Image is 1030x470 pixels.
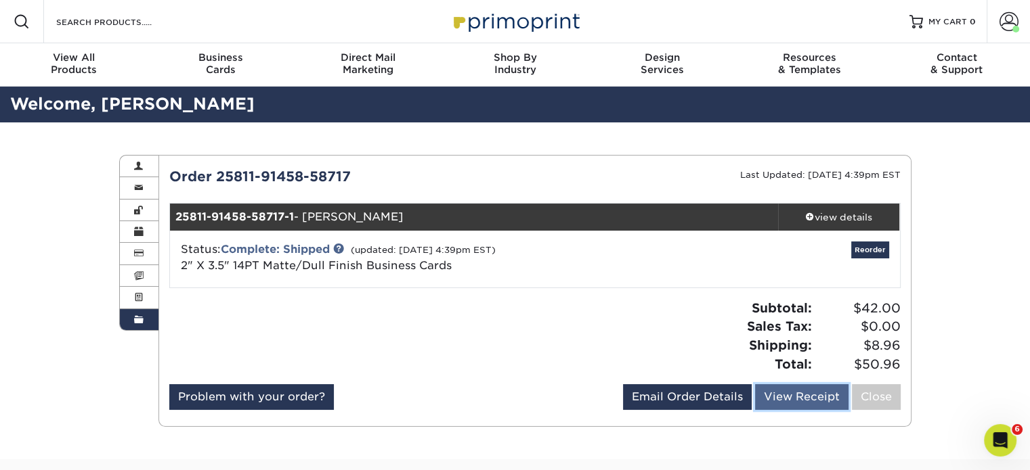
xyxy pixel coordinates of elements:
strong: Shipping: [749,337,812,352]
iframe: Intercom live chat [984,424,1016,456]
a: 2" X 3.5" 14PT Matte/Dull Finish Business Cards [181,259,452,272]
small: (updated: [DATE] 4:39pm EST) [351,245,496,255]
span: MY CART [928,16,967,28]
span: Direct Mail [295,51,442,64]
span: 0 [970,17,976,26]
a: Resources& Templates [735,43,882,87]
div: Industry [442,51,588,76]
a: Contact& Support [883,43,1030,87]
a: Email Order Details [623,384,752,410]
span: Business [147,51,294,64]
a: Problem with your order? [169,384,334,410]
div: & Templates [735,51,882,76]
a: Direct MailMarketing [295,43,442,87]
span: $42.00 [816,299,901,318]
div: - [PERSON_NAME] [170,204,778,231]
strong: Total: [775,356,812,371]
strong: Subtotal: [752,300,812,315]
a: BusinessCards [147,43,294,87]
span: $50.96 [816,355,901,374]
div: Marketing [295,51,442,76]
span: Design [588,51,735,64]
div: view details [778,210,900,224]
a: view details [778,204,900,231]
span: $8.96 [816,336,901,355]
div: Services [588,51,735,76]
span: 6 [1012,424,1023,435]
small: Last Updated: [DATE] 4:39pm EST [740,170,901,180]
a: Shop ByIndustry [442,43,588,87]
div: Cards [147,51,294,76]
a: View Receipt [755,384,849,410]
img: Primoprint [448,7,583,36]
div: Status: [171,241,656,274]
a: Reorder [851,241,889,258]
iframe: Google Customer Reviews [3,429,115,465]
div: & Support [883,51,1030,76]
input: SEARCH PRODUCTS..... [55,14,187,30]
span: Shop By [442,51,588,64]
span: Contact [883,51,1030,64]
span: $0.00 [816,317,901,336]
div: Order 25811-91458-58717 [159,166,535,187]
strong: 25811-91458-58717-1 [175,210,294,223]
strong: Sales Tax: [747,319,812,333]
a: DesignServices [588,43,735,87]
a: Complete: Shipped [221,243,330,256]
a: Close [852,384,901,410]
span: Resources [735,51,882,64]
